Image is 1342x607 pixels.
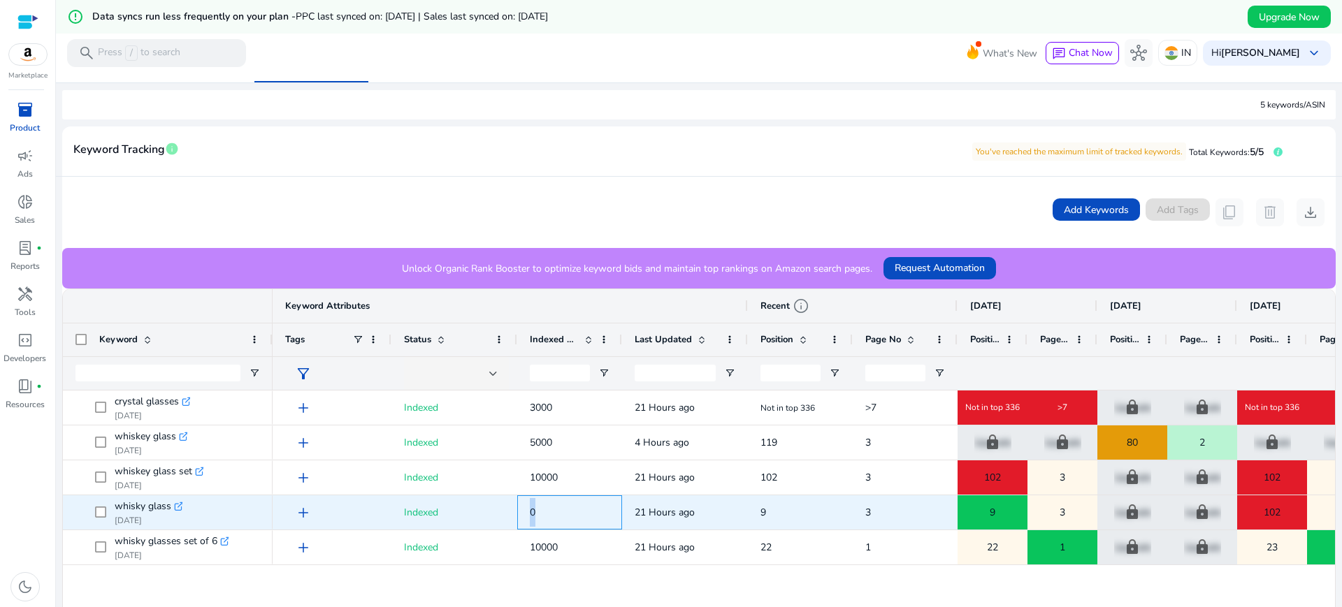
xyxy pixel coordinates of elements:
[1110,300,1141,312] span: [DATE]
[793,298,809,314] span: info
[1114,498,1151,527] p: Upgrade
[404,436,438,449] span: Indexed
[1259,10,1320,24] span: Upgrade Now
[295,400,312,416] span: add
[404,333,431,346] span: Status
[1248,6,1331,28] button: Upgrade Now
[115,427,176,446] span: whiskey glass
[404,471,438,484] span: Indexed
[965,402,1020,413] span: Not in top 336
[987,533,998,562] span: 22
[635,401,695,414] span: 21 Hours ago
[635,471,695,484] span: 21 Hours ago
[1058,402,1067,413] span: >7
[9,44,47,65] img: amazon.svg
[530,365,590,381] input: Indexed Products Filter Input
[1125,39,1153,67] button: hub
[1250,145,1264,159] span: 5/5
[1211,48,1300,58] p: Hi
[17,378,34,395] span: book_4
[1254,428,1291,457] p: Upgrade
[115,515,182,526] p: [DATE]
[92,11,548,23] h5: Data syncs run less frequently on your plan -
[990,498,995,527] span: 9
[1264,498,1280,527] span: 102
[285,333,305,346] span: Tags
[983,41,1037,66] span: What's New
[1250,333,1279,346] span: Position
[115,532,217,551] span: whisky glasses set of 6
[865,506,871,519] span: 3
[895,261,985,275] span: Request Automation
[635,365,716,381] input: Last Updated Filter Input
[115,462,192,481] span: whiskey glass set
[1306,45,1322,61] span: keyboard_arrow_down
[1264,463,1280,492] span: 102
[724,367,735,379] button: Open Filter Menu
[934,367,945,379] button: Open Filter Menu
[1046,42,1119,64] button: chatChat Now
[760,402,815,414] span: Not in top 336
[78,45,95,61] span: search
[883,257,996,279] button: Request Automation
[285,300,370,312] span: Keyword Attributes
[295,365,312,382] span: filter_alt
[295,469,312,486] span: add
[829,367,840,379] button: Open Filter Menu
[17,286,34,302] span: handyman
[115,550,229,561] p: [DATE]
[1184,533,1221,562] p: Upgrade
[1250,300,1281,312] span: [DATE]
[865,401,876,414] span: >7
[15,214,35,226] p: Sales
[760,365,821,381] input: Position Filter Input
[17,332,34,349] span: code_blocks
[15,306,36,319] p: Tools
[1297,198,1325,226] button: download
[73,138,165,162] span: Keyword Tracking
[99,333,138,346] span: Keyword
[635,333,692,346] span: Last Updated
[67,8,84,25] mat-icon: error_outline
[530,436,552,449] span: 5000
[1064,203,1129,217] span: Add Keywords
[1069,46,1113,59] span: Chat Now
[865,471,871,484] span: 3
[970,300,1002,312] span: [DATE]
[1053,198,1140,221] button: Add Keywords
[1130,45,1147,61] span: hub
[760,541,772,554] span: 22
[984,463,1001,492] span: 102
[530,333,579,346] span: Indexed Products
[1110,333,1139,346] span: Position
[1189,147,1250,158] span: Total Keywords:
[125,45,138,61] span: /
[1060,533,1065,562] span: 1
[1052,47,1066,61] span: chat
[1181,41,1191,65] p: IN
[3,352,46,365] p: Developers
[115,392,179,411] span: crystal glasses
[295,504,312,521] span: add
[865,436,871,449] span: 3
[249,367,260,379] button: Open Filter Menu
[1114,533,1151,562] p: Upgrade
[402,261,872,276] p: Unlock Organic Rank Booster to optimize keyword bids and maintain top rankings on Amazon search p...
[1180,333,1209,346] span: Page No
[17,193,34,210] span: donut_small
[530,541,558,554] span: 10000
[760,436,777,449] span: 119
[865,541,871,554] span: 1
[1114,463,1151,492] p: Upgrade
[1127,428,1138,457] span: 80
[17,147,34,164] span: campaign
[1267,533,1278,562] span: 23
[970,333,1000,346] span: Position
[635,541,695,554] span: 21 Hours ago
[36,245,42,251] span: fiber_manual_record
[165,142,179,156] span: info
[760,333,793,346] span: Position
[1199,428,1205,457] span: 2
[530,506,535,519] span: 0
[8,71,48,81] p: Marketplace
